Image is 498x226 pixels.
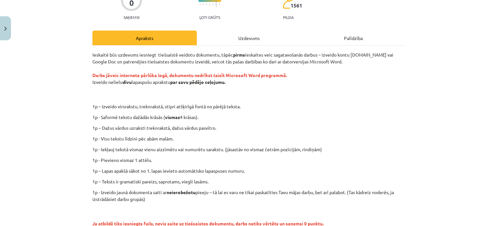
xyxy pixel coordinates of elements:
[121,15,142,20] p: Saņemsi
[219,4,220,5] img: icon-short-line-57e1e144782c952c97e751825c79c345078a6d821885a25fce030b3d8c18986b.svg
[92,31,197,45] div: Apraksts
[200,4,200,5] img: icon-short-line-57e1e144782c952c97e751825c79c345078a6d821885a25fce030b3d8c18986b.svg
[92,51,406,99] p: Ieskaitē būs uzdevums iesniegt tiešsaistē veidotu dokumentu, tāpēc ieskaites veic sagatavošanās d...
[4,27,7,31] img: icon-close-lesson-0947bae3869378f0d4975bcd49f059093ad1ed9edebbc8119c70593378902aed.svg
[92,125,406,131] p: 1p – Dažus vārdus uzraksti treknrakstā, dažus vārdus pasvītro.
[233,52,245,58] strong: pirms
[92,189,406,203] p: 1p - Izveido jaunā dokumenta saiti ar pieeju – tā lai es varu ne tikai paskatīties Tavu mājas dar...
[165,114,180,120] strong: vismaz
[203,4,204,5] img: icon-short-line-57e1e144782c952c97e751825c79c345078a6d821885a25fce030b3d8c18986b.svg
[167,189,196,195] strong: neierobežotu
[92,114,406,121] p: 1p - Saformē tekstu dažādās krāsās ( 4 krāsas).
[92,146,406,153] p: 1p - Iekļauj tekstā vismaz vienu aizzīmētu vai numurētu sarakstu. (jāsastāv no vismaz četrām pozī...
[123,79,132,85] strong: divu
[92,135,406,142] p: 1p - Visu tekstu līdzini pēc abām malām.
[92,72,287,78] strong: Darbs jāveic interneta pārlūka logā, dokumentu nedrīkst taisīt Microsoft Word programmā.
[206,4,207,5] img: icon-short-line-57e1e144782c952c97e751825c79c345078a6d821885a25fce030b3d8c18986b.svg
[197,31,301,45] div: Uzdevums
[301,31,406,45] div: Palīdzība
[129,103,412,110] p: 1p – Izveido virsrakstu, treknrakstā, stipri atšķirīgā fontā no pārējā teksta.
[290,3,302,8] span: 1561
[92,157,406,164] p: 1p - Pievieno vismaz 1 attēlu.
[92,167,406,174] p: 1p – Lapas apakšā sākot no 1. lapas ievieto automātisko lapaspuses numuru.
[170,79,225,85] strong: par savu pēdējo ceļojumu.
[199,15,220,20] p: Ļoti grūts
[92,178,406,185] p: 1p – Teksts ir gramatiski pareizs, saprotams, viegli lasāms.
[283,15,293,20] p: pilda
